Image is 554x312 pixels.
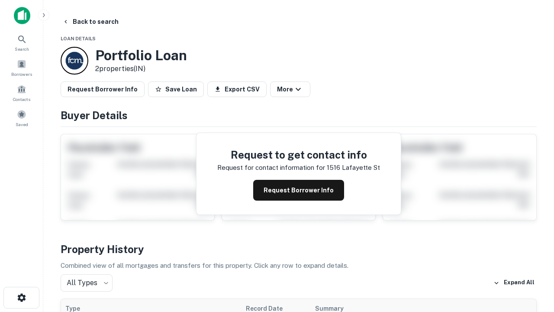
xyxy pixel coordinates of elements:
span: Loan Details [61,36,96,41]
p: 2 properties (IN) [95,64,187,74]
button: Request Borrower Info [61,81,145,97]
button: Save Loan [148,81,204,97]
a: Contacts [3,81,41,104]
p: Request for contact information for [217,162,325,173]
span: Saved [16,121,28,128]
div: All Types [61,274,113,292]
h4: Request to get contact info [217,147,380,162]
p: 1516 lafayette st [327,162,380,173]
p: Combined view of all mortgages and transfers for this property. Click any row to expand details. [61,260,537,271]
h4: Property History [61,241,537,257]
button: Back to search [59,14,122,29]
img: capitalize-icon.png [14,7,30,24]
span: Borrowers [11,71,32,78]
button: More [270,81,310,97]
a: Borrowers [3,56,41,79]
span: Contacts [13,96,30,103]
a: Search [3,31,41,54]
h3: Portfolio Loan [95,47,187,64]
span: Search [15,45,29,52]
button: Request Borrower Info [253,180,344,201]
a: Saved [3,106,41,130]
iframe: Chat Widget [511,243,554,284]
button: Expand All [491,276,537,289]
h4: Buyer Details [61,107,537,123]
button: Export CSV [207,81,267,97]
